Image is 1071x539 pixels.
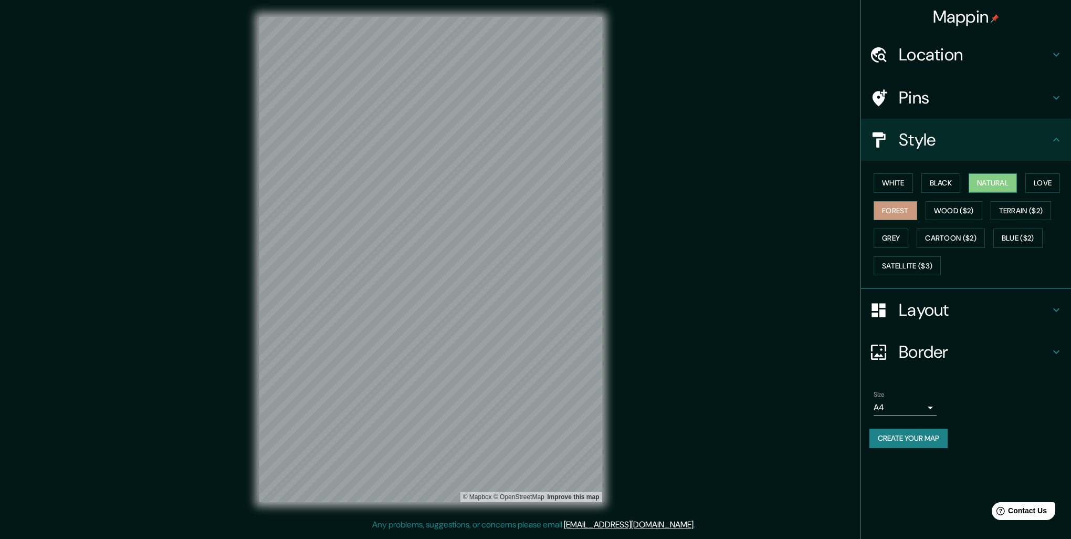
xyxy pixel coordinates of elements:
[933,6,1000,27] h4: Mappin
[372,519,695,531] p: Any problems, suggestions, or concerns please email .
[869,429,948,448] button: Create your map
[978,498,1059,527] iframe: Help widget launcher
[564,519,694,530] a: [EMAIL_ADDRESS][DOMAIN_NAME]
[874,229,908,248] button: Grey
[874,201,917,221] button: Forest
[899,87,1050,108] h4: Pins
[874,173,913,193] button: White
[463,493,492,501] a: Mapbox
[493,493,544,501] a: OpenStreetMap
[874,399,937,416] div: A4
[259,17,602,502] canvas: Map
[874,256,941,276] button: Satellite ($3)
[861,331,1071,373] div: Border
[991,201,1052,221] button: Terrain ($2)
[899,299,1050,320] h4: Layout
[991,14,999,23] img: pin-icon.png
[899,341,1050,362] h4: Border
[899,129,1050,150] h4: Style
[697,519,699,531] div: .
[861,34,1071,76] div: Location
[917,229,985,248] button: Cartoon ($2)
[899,44,1050,65] h4: Location
[921,173,961,193] button: Black
[993,229,1043,248] button: Blue ($2)
[874,390,885,399] label: Size
[861,119,1071,161] div: Style
[695,519,697,531] div: .
[861,289,1071,331] div: Layout
[861,77,1071,119] div: Pins
[1025,173,1060,193] button: Love
[926,201,982,221] button: Wood ($2)
[547,493,599,501] a: Map feedback
[969,173,1017,193] button: Natural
